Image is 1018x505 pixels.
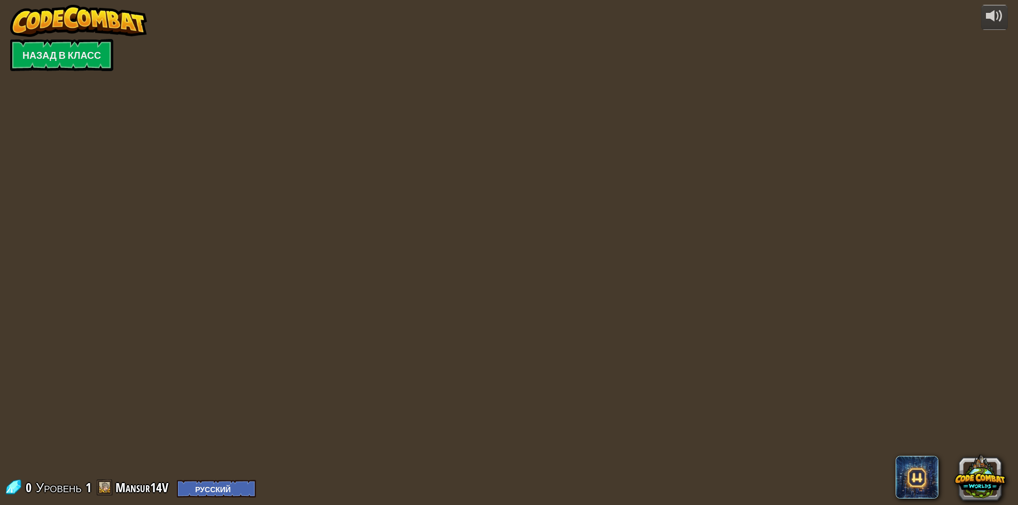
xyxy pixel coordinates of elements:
span: 1 [86,479,91,496]
span: CodeCombat AI HackStack [896,456,938,499]
span: 0 [26,479,35,496]
span: Уровень [36,479,82,496]
button: CodeCombat Worlds on Roblox [954,451,1006,502]
button: Регулировать громкость [981,5,1008,30]
img: CodeCombat - Learn how to code by playing a game [10,5,147,37]
a: Mansur14V [115,479,172,496]
a: Назад в класс [10,39,113,71]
